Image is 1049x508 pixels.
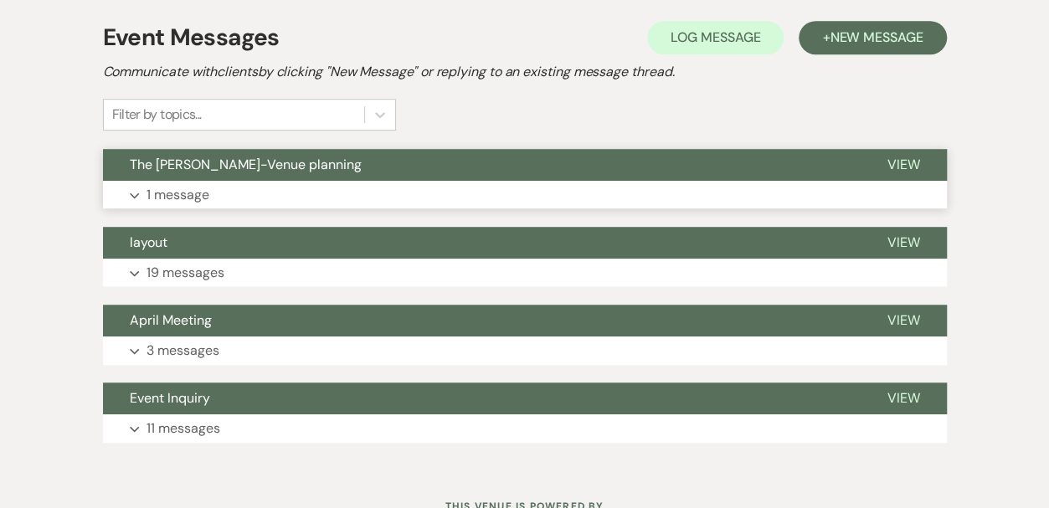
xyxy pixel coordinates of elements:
span: Event Inquiry [130,389,210,407]
button: The [PERSON_NAME]-Venue planning [103,149,861,181]
button: +New Message [799,21,946,54]
button: Event Inquiry [103,382,861,414]
span: April Meeting [130,311,212,329]
p: 1 message [147,184,209,206]
button: Log Message [647,21,784,54]
button: 19 messages [103,259,947,287]
button: layout [103,227,861,259]
button: 3 messages [103,336,947,365]
p: 3 messages [147,340,219,362]
button: 1 message [103,181,947,209]
span: View [887,156,920,173]
button: 11 messages [103,414,947,443]
span: The [PERSON_NAME]-Venue planning [130,156,362,173]
h2: Communicate with clients by clicking "New Message" or replying to an existing message thread. [103,62,947,82]
span: View [887,389,920,407]
span: View [887,311,920,329]
span: layout [130,233,167,251]
button: View [861,382,947,414]
span: New Message [830,28,923,46]
button: April Meeting [103,305,861,336]
span: Log Message [671,28,760,46]
button: View [861,149,947,181]
button: View [861,305,947,336]
p: 11 messages [147,418,220,439]
span: View [887,233,920,251]
p: 19 messages [147,262,224,284]
button: View [861,227,947,259]
div: Filter by topics... [112,105,202,125]
h1: Event Messages [103,20,280,55]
